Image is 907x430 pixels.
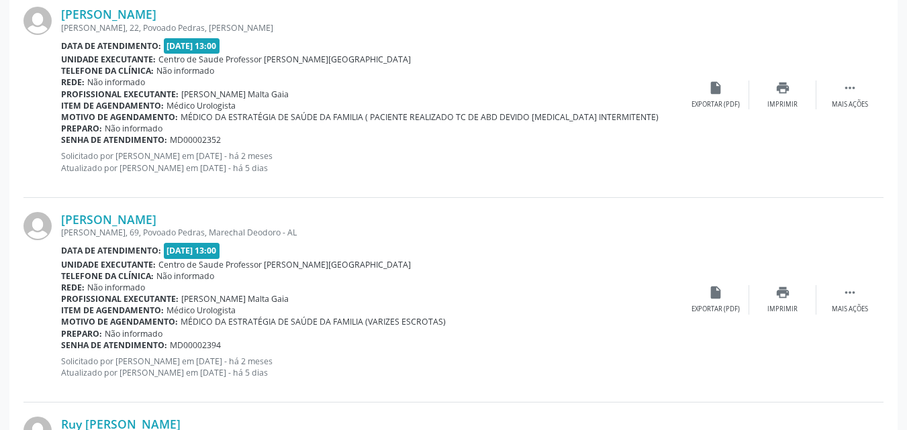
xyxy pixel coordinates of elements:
span: Não informado [105,328,162,339]
div: Imprimir [767,100,798,109]
span: Não informado [87,76,145,88]
i:  [843,285,857,300]
span: [PERSON_NAME] Malta Gaia [181,89,289,100]
span: MD00002352 [170,134,221,146]
span: Centro de Saude Professor [PERSON_NAME][GEOGRAPHIC_DATA] [158,54,411,65]
b: Senha de atendimento: [61,339,167,351]
b: Senha de atendimento: [61,134,167,146]
b: Data de atendimento: [61,40,161,52]
b: Profissional executante: [61,89,179,100]
b: Profissional executante: [61,293,179,305]
b: Item de agendamento: [61,100,164,111]
div: Mais ações [832,305,868,314]
b: Motivo de agendamento: [61,316,178,327]
i: insert_drive_file [708,285,723,300]
div: Exportar (PDF) [691,100,740,109]
span: MÉDICO DA ESTRATÉGIA DE SAÚDE DA FAMILIA (VARIZES ESCROTAS) [181,316,446,327]
span: Não informado [87,282,145,293]
b: Item de agendamento: [61,305,164,316]
span: Não informado [156,65,214,76]
div: Exportar (PDF) [691,305,740,314]
span: [DATE] 13:00 [164,243,220,258]
b: Telefone da clínica: [61,270,154,282]
span: MÉDICO DA ESTRATÉGIA DE SAÚDE DA FAMILIA ( PACIENTE REALIZADO TC DE ABD DEVIDO [MEDICAL_DATA] INT... [181,111,659,123]
div: [PERSON_NAME], 69, Povoado Pedras, Marechal Deodoro - AL [61,227,682,238]
div: [PERSON_NAME], 22, Povoado Pedras, [PERSON_NAME] [61,22,682,34]
span: Médico Urologista [166,305,236,316]
img: img [23,7,52,35]
div: Mais ações [832,100,868,109]
i:  [843,80,857,95]
b: Motivo de agendamento: [61,111,178,123]
i: insert_drive_file [708,80,723,95]
b: Preparo: [61,328,102,339]
a: [PERSON_NAME] [61,212,156,227]
span: Centro de Saude Professor [PERSON_NAME][GEOGRAPHIC_DATA] [158,259,411,270]
span: [DATE] 13:00 [164,38,220,54]
b: Data de atendimento: [61,245,161,256]
img: img [23,212,52,240]
b: Unidade executante: [61,259,156,270]
b: Telefone da clínica: [61,65,154,76]
span: Médico Urologista [166,100,236,111]
p: Solicitado por [PERSON_NAME] em [DATE] - há 2 meses Atualizado por [PERSON_NAME] em [DATE] - há 5... [61,150,682,173]
b: Rede: [61,76,85,88]
span: MD00002394 [170,339,221,351]
span: [PERSON_NAME] Malta Gaia [181,293,289,305]
i: print [775,80,790,95]
p: Solicitado por [PERSON_NAME] em [DATE] - há 2 meses Atualizado por [PERSON_NAME] em [DATE] - há 5... [61,356,682,378]
span: Não informado [105,123,162,134]
i: print [775,285,790,300]
span: Não informado [156,270,214,282]
b: Unidade executante: [61,54,156,65]
b: Preparo: [61,123,102,134]
b: Rede: [61,282,85,293]
div: Imprimir [767,305,798,314]
a: [PERSON_NAME] [61,7,156,21]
